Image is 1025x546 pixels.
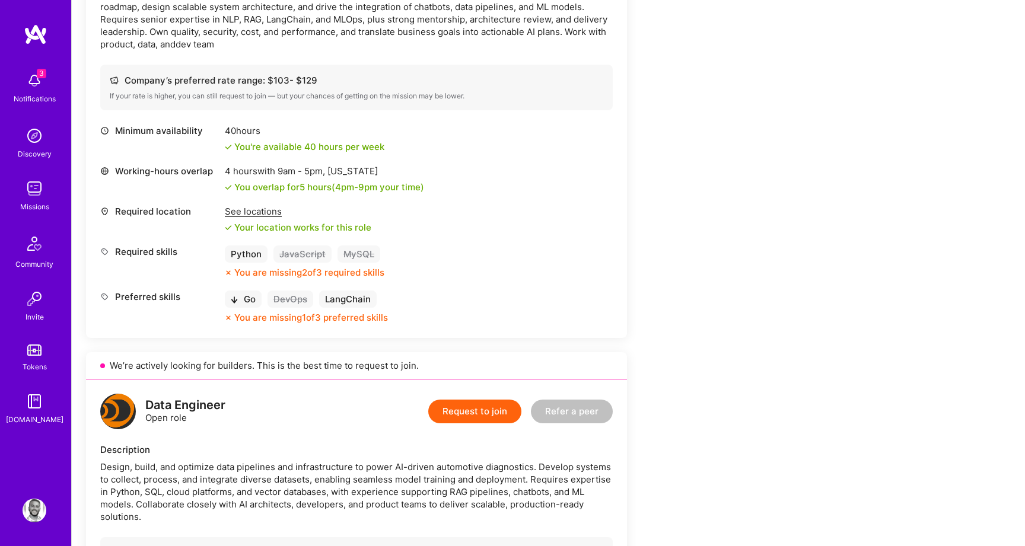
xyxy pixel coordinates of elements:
i: icon Check [225,184,232,191]
img: tokens [27,344,42,356]
div: JavaScript [273,245,332,263]
img: bell [23,69,46,92]
button: Request to join [428,400,521,423]
div: If your rate is higher, you can still request to join — but your chances of getting on the missio... [110,91,603,101]
i: icon CloseOrange [225,269,232,276]
span: 9am - 5pm , [275,165,327,177]
div: MySQL [338,245,380,263]
div: Preferred skills [100,290,219,303]
div: 40 hours [225,124,384,137]
div: Python [225,245,268,263]
div: [DOMAIN_NAME] [6,413,63,426]
div: See locations [225,205,371,218]
div: We’re actively looking for builders. This is the best time to request to join. [86,352,627,379]
div: Description [100,443,613,456]
div: Minimum availability [100,124,219,137]
i: icon BlackArrowDown [231,296,238,304]
div: Company’s preferred rate range: $ 103 - $ 129 [110,74,603,87]
span: 4pm - 9pm [335,181,377,193]
div: You're available 40 hours per week [225,141,384,153]
img: discovery [23,124,46,148]
i: icon Check [225,224,232,231]
div: Discovery [18,148,52,160]
img: Invite [23,287,46,311]
i: icon Location [100,207,109,216]
div: Design, build, and optimize data pipelines and infrastructure to power AI-driven automotive diagn... [100,461,613,523]
div: DevOps [268,290,313,308]
i: icon Cash [110,76,119,85]
i: icon CloseOrange [225,314,232,321]
i: icon World [100,167,109,175]
span: 3 [37,69,46,78]
img: logo [24,24,47,45]
img: guide book [23,389,46,413]
div: You overlap for 5 hours ( your time) [234,181,424,193]
i: icon Check [225,143,232,151]
i: icon Tag [100,247,109,256]
img: logo [100,394,136,429]
div: Required skills [100,245,219,258]
img: teamwork [23,177,46,200]
i: icon Clock [100,126,109,135]
div: You are missing 2 of 3 required skills [234,266,384,279]
div: Go [225,290,262,308]
div: You are missing 1 of 3 preferred skills [234,311,388,324]
img: User Avatar [23,499,46,522]
img: Community [20,229,49,258]
div: Required location [100,205,219,218]
button: Refer a peer [531,400,613,423]
div: Open role [145,399,225,424]
div: Tokens [23,360,47,373]
a: User Avatar [20,499,49,522]
div: Your location works for this role [225,221,371,234]
i: icon Tag [100,292,109,301]
div: Working-hours overlap [100,165,219,177]
div: Data Engineer [145,399,225,411]
div: LangChain [319,290,377,308]
div: 4 hours with [US_STATE] [225,165,424,177]
div: Notifications [14,92,56,105]
div: Community [15,258,53,270]
div: Invite [26,311,44,323]
div: Missions [20,200,49,213]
